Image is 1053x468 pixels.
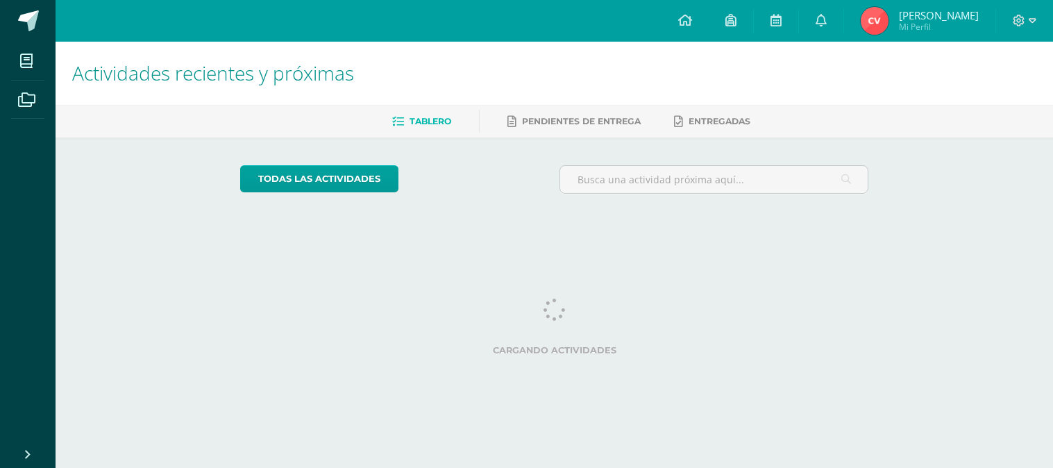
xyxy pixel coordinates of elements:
[507,110,641,133] a: Pendientes de entrega
[899,8,979,22] span: [PERSON_NAME]
[240,165,398,192] a: todas las Actividades
[899,21,979,33] span: Mi Perfil
[240,345,868,356] label: Cargando actividades
[689,116,750,126] span: Entregadas
[522,116,641,126] span: Pendientes de entrega
[674,110,750,133] a: Entregadas
[72,60,354,86] span: Actividades recientes y próximas
[410,116,451,126] span: Tablero
[560,166,868,193] input: Busca una actividad próxima aquí...
[861,7,888,35] img: f7d98b0250eaca680538efeb57171008.png
[392,110,451,133] a: Tablero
